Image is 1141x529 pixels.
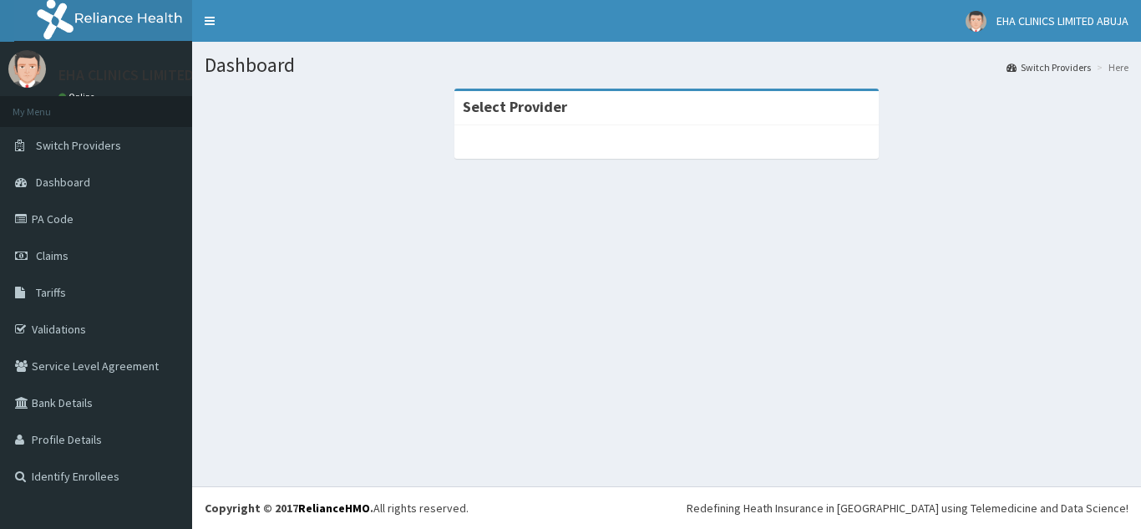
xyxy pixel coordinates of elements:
img: User Image [8,50,46,88]
span: Claims [36,248,68,263]
a: Online [58,91,99,103]
li: Here [1093,60,1128,74]
img: User Image [966,11,986,32]
div: Redefining Heath Insurance in [GEOGRAPHIC_DATA] using Telemedicine and Data Science! [687,500,1128,516]
a: Switch Providers [1007,60,1091,74]
span: Switch Providers [36,138,121,153]
h1: Dashboard [205,54,1128,76]
a: RelianceHMO [298,501,370,516]
p: EHA CLINICS LIMITED ABUJA [58,68,239,83]
span: Tariffs [36,285,66,300]
strong: Copyright © 2017 . [205,501,373,516]
span: EHA CLINICS LIMITED ABUJA [996,13,1128,28]
span: Dashboard [36,175,90,190]
footer: All rights reserved. [192,486,1141,529]
strong: Select Provider [463,97,567,116]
